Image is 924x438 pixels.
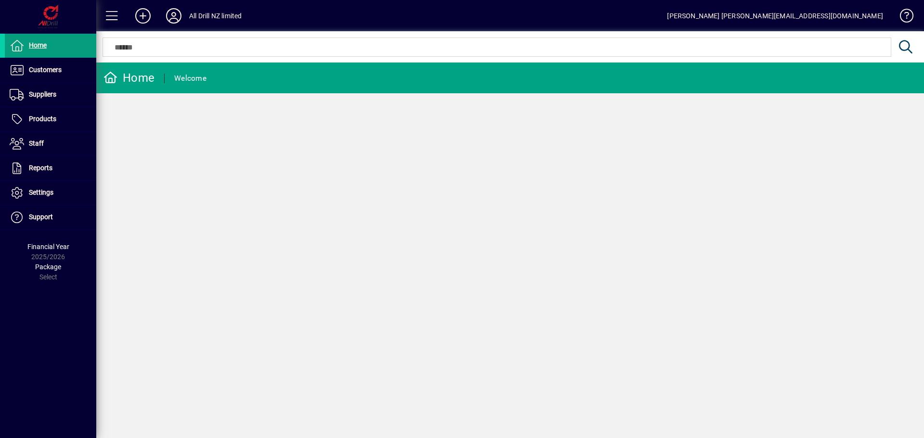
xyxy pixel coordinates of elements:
[5,58,96,82] a: Customers
[158,7,189,25] button: Profile
[5,181,96,205] a: Settings
[5,205,96,229] a: Support
[5,132,96,156] a: Staff
[174,71,206,86] div: Welcome
[189,8,242,24] div: All Drill NZ limited
[5,83,96,107] a: Suppliers
[5,156,96,180] a: Reports
[29,90,56,98] span: Suppliers
[29,164,52,172] span: Reports
[29,139,44,147] span: Staff
[103,70,154,86] div: Home
[29,213,53,221] span: Support
[667,8,883,24] div: [PERSON_NAME] [PERSON_NAME][EMAIL_ADDRESS][DOMAIN_NAME]
[29,41,47,49] span: Home
[29,188,53,196] span: Settings
[27,243,69,250] span: Financial Year
[29,115,56,123] span: Products
[35,263,61,271] span: Package
[5,107,96,131] a: Products
[29,66,62,74] span: Customers
[128,7,158,25] button: Add
[893,2,912,33] a: Knowledge Base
